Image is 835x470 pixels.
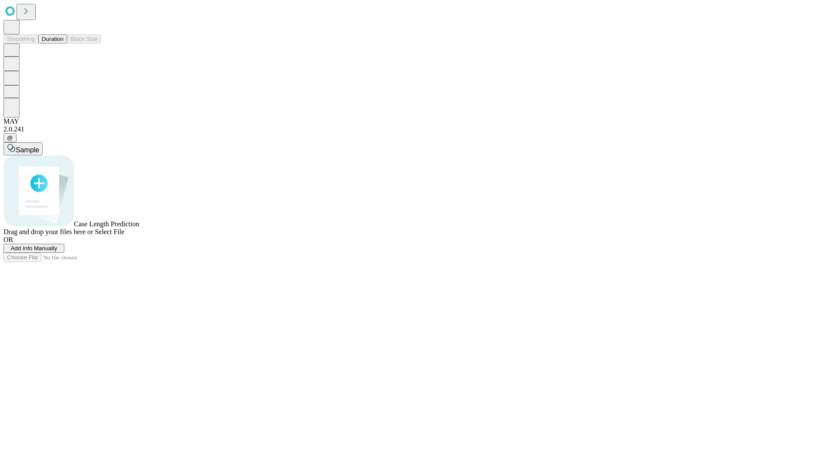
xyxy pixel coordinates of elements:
[3,117,832,125] div: MAY
[67,34,101,44] button: Block Size
[11,245,57,252] span: Add Info Manually
[3,133,17,142] button: @
[3,34,38,44] button: Smoothing
[7,134,13,141] span: @
[3,244,64,253] button: Add Info Manually
[16,146,39,154] span: Sample
[3,236,13,243] span: OR
[95,228,124,235] span: Select File
[74,220,139,228] span: Case Length Prediction
[3,142,43,155] button: Sample
[38,34,67,44] button: Duration
[3,125,832,133] div: 2.0.241
[3,228,93,235] span: Drag and drop your files here or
